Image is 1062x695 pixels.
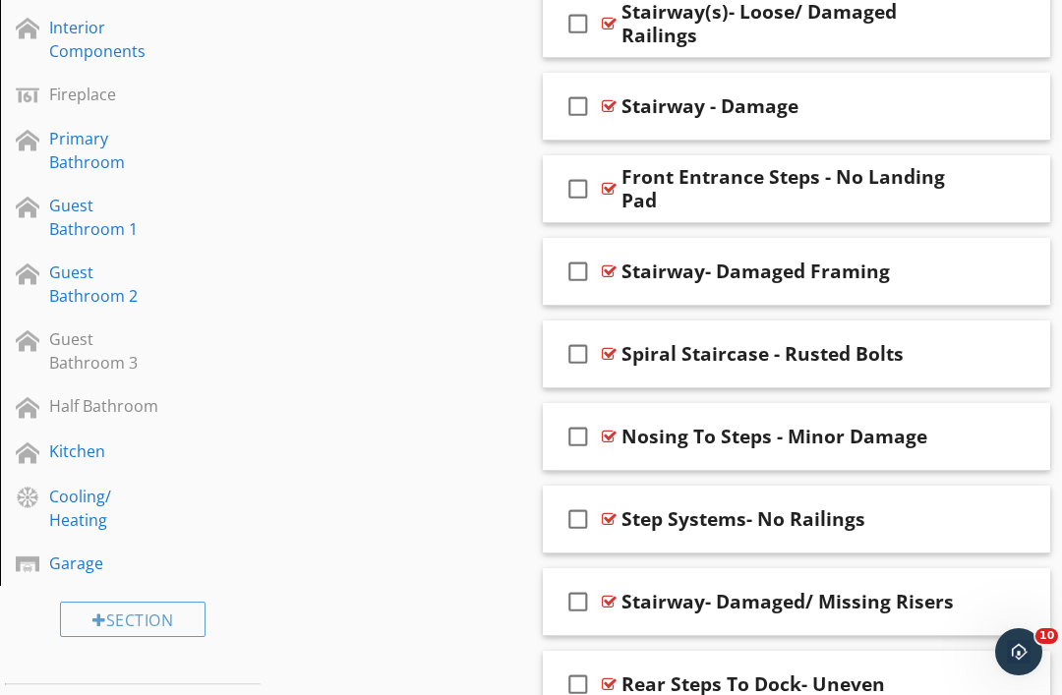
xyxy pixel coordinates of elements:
[562,165,594,212] i: check_box_outline_blank
[49,327,172,375] div: Guest Bathroom 3
[995,628,1042,675] iframe: Intercom live chat
[562,413,594,460] i: check_box_outline_blank
[49,394,172,418] div: Half Bathroom
[49,439,172,463] div: Kitchen
[562,248,594,295] i: check_box_outline_blank
[49,551,172,575] div: Garage
[621,425,927,448] div: Nosing To Steps - Minor Damage
[562,495,594,543] i: check_box_outline_blank
[562,578,594,625] i: check_box_outline_blank
[1035,628,1058,644] span: 10
[562,83,594,130] i: check_box_outline_blank
[621,342,904,366] div: Spiral Staircase - Rusted Bolts
[621,260,890,283] div: Stairway- Damaged Framing
[49,261,172,308] div: Guest Bathroom 2
[621,165,973,212] div: Front Entrance Steps - No Landing Pad
[621,590,954,613] div: Stairway- Damaged/ Missing Risers
[49,127,172,174] div: Primary Bathroom
[49,485,172,532] div: Cooling/ Heating
[621,507,865,531] div: Step Systems- No Railings
[562,330,594,377] i: check_box_outline_blank
[621,94,798,118] div: Stairway - Damage
[60,602,206,637] div: Section
[49,83,172,106] div: Fireplace
[49,194,172,241] div: Guest Bathroom 1
[49,16,172,63] div: Interior Components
